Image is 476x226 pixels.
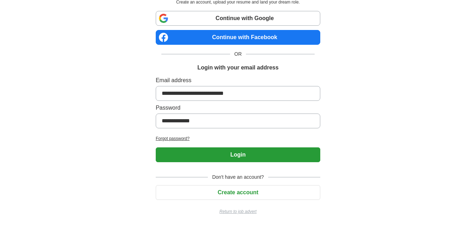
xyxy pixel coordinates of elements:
a: Continue with Facebook [156,30,320,45]
button: Create account [156,185,320,200]
a: Create account [156,189,320,195]
h1: Login with your email address [197,63,278,72]
label: Password [156,104,320,112]
label: Email address [156,76,320,85]
span: Don't have an account? [208,173,268,181]
a: Forgot password? [156,135,320,142]
a: Continue with Google [156,11,320,26]
span: OR [230,50,246,58]
a: Return to job advert [156,208,320,215]
button: Login [156,147,320,162]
